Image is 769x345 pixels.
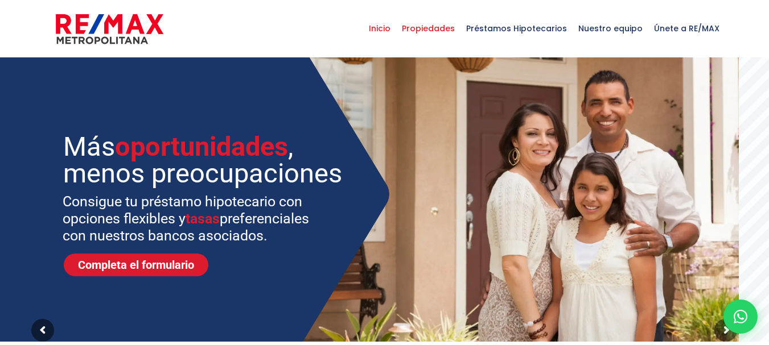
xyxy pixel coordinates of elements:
span: Propiedades [396,11,460,45]
span: Nuestro equipo [573,11,648,45]
span: Inicio [363,11,396,45]
sr7-txt: Más , menos preocupaciones [63,133,347,186]
span: Préstamos Hipotecarios [460,11,573,45]
img: remax-metropolitana-logo [56,12,163,46]
span: Únete a RE/MAX [648,11,725,45]
sr7-txt: Consigue tu préstamo hipotecario con opciones flexibles y preferenciales con nuestros bancos asoc... [63,193,324,244]
span: oportunidades [115,131,288,162]
a: Completa el formulario [64,253,208,276]
span: tasas [186,210,220,227]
